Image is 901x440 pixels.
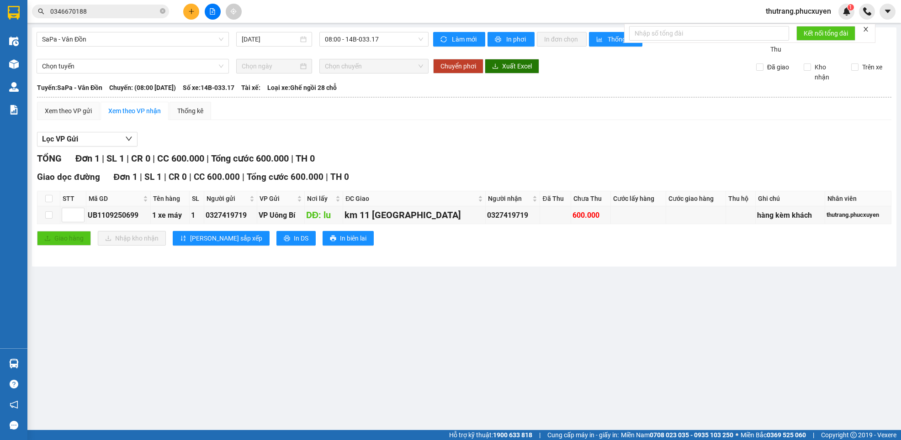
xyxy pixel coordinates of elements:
span: Người nhận [488,194,530,204]
span: | [164,172,166,182]
span: ĐC Giao [345,194,476,204]
b: Tuyến: SaPa - Vân Đồn [37,84,102,91]
button: downloadXuất Excel [485,59,539,73]
strong: 0369 525 060 [767,431,806,439]
span: TH 0 [296,153,315,164]
button: printerIn DS [276,231,316,246]
span: ⚪️ [736,433,738,437]
img: solution-icon [9,105,19,115]
span: Chọn tuyến [42,59,223,73]
button: sort-ascending[PERSON_NAME] sắp xếp [173,231,270,246]
div: UB1109250699 [88,210,149,221]
span: Chọn chuyến [325,59,423,73]
strong: 1900 633 818 [493,431,532,439]
span: TỔNG [37,153,62,164]
span: SL 1 [106,153,124,164]
span: [PERSON_NAME] sắp xếp [190,233,262,243]
sup: 1 [848,4,854,10]
div: 600.000 [572,210,609,221]
span: copyright [850,432,857,438]
span: search [38,8,44,15]
div: Xem theo VP gửi [45,106,92,116]
span: Miền Bắc [741,430,806,440]
span: Tổng cước 600.000 [211,153,289,164]
span: Tổng cước 600.000 [247,172,323,182]
span: | [326,172,328,182]
span: thutrang.phucxuyen [758,5,838,17]
strong: 0708 023 035 - 0935 103 250 [650,431,733,439]
span: Đã giao [763,62,793,72]
span: Miền Nam [621,430,733,440]
span: SaPa - Vân Đồn [42,32,223,46]
span: message [10,421,18,430]
input: 12/09/2025 [242,34,298,44]
img: warehouse-icon [9,59,19,69]
span: 1 [849,4,852,10]
span: Đơn 1 [114,172,138,182]
span: VP Gửi [260,194,295,204]
span: | [127,153,129,164]
div: km 11 [GEOGRAPHIC_DATA] [344,208,484,222]
button: plus [183,4,199,20]
td: UB1109250699 [86,206,151,224]
div: thutrang.phucxuyen [827,210,890,220]
div: DĐ: lu [306,208,342,222]
span: Giao dọc đường [37,172,100,182]
span: In biên lai [340,233,366,243]
span: Trên xe [859,62,886,72]
th: SL [190,191,204,206]
span: CC 600.000 [194,172,240,182]
span: SL 1 [144,172,162,182]
span: down [125,135,132,142]
input: Nhập số tổng đài [629,26,789,41]
th: Cước giao hàng [666,191,726,206]
button: downloadNhập kho nhận [98,231,166,246]
span: Thống kê [608,34,635,44]
span: Lọc VP Gửi [42,133,78,145]
th: Nhân viên [825,191,891,206]
span: close [863,26,869,32]
span: download [492,63,498,70]
span: CR 0 [169,172,187,182]
span: Mã GD [89,194,141,204]
img: warehouse-icon [9,37,19,46]
span: | [539,430,541,440]
span: Xuất Excel [502,61,532,71]
span: | [242,172,244,182]
div: 0327419719 [206,210,255,221]
span: Cung cấp máy in - giấy in: [547,430,619,440]
span: close-circle [160,8,165,14]
span: In DS [294,233,308,243]
td: VP Uông Bí [257,206,305,224]
input: Tìm tên, số ĐT hoặc mã đơn [50,6,158,16]
th: Tên hàng [151,191,190,206]
span: Nơi lấy [307,194,334,204]
th: STT [60,191,86,206]
span: Chuyến: (08:00 [DATE]) [109,83,176,93]
button: aim [226,4,242,20]
div: VP Uông Bí [259,210,303,221]
th: Thu hộ [726,191,756,206]
button: Kết nối tổng đài [796,26,855,41]
img: logo-vxr [8,6,20,20]
span: Số xe: 14B-033.17 [183,83,234,93]
span: question-circle [10,380,18,388]
span: CC 600.000 [157,153,204,164]
button: uploadGiao hàng [37,231,91,246]
span: | [140,172,142,182]
span: | [207,153,209,164]
span: notification [10,400,18,409]
button: printerIn phơi [488,32,535,47]
input: Chọn ngày [242,61,298,71]
button: file-add [205,4,221,20]
span: sort-ascending [180,235,186,242]
span: TH 0 [330,172,349,182]
div: hàng kèm khách [757,210,823,221]
span: printer [495,36,503,43]
span: bar-chart [596,36,604,43]
span: CR 0 [131,153,150,164]
span: Loại xe: Ghế ngồi 28 chỗ [267,83,337,93]
div: Xem theo VP nhận [108,106,161,116]
span: Kết nối tổng đài [804,28,848,38]
button: bar-chartThống kê [589,32,642,47]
